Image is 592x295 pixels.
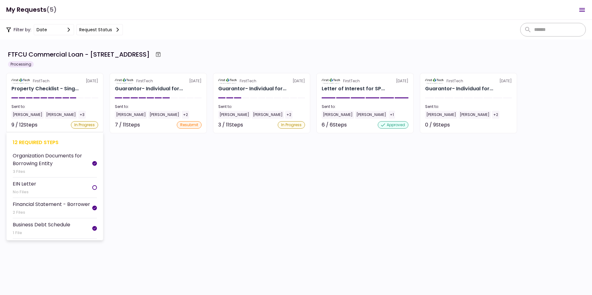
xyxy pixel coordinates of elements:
div: resubmit [177,121,202,129]
h1: My Requests [6,3,57,16]
img: Partner logo [11,78,30,84]
div: FirstTech [240,78,256,84]
div: [DATE] [11,78,98,84]
div: 9 / 12 Steps [11,121,37,129]
div: Processing [8,61,34,67]
div: Filter by: [6,24,123,35]
div: EIN Letter [13,180,36,188]
div: [PERSON_NAME] [45,111,77,119]
div: Guarantor- Individual for SPECIALTY PROPERTIES LLC Charles Eldredge [425,85,493,92]
div: date [37,26,47,33]
div: [PERSON_NAME] [252,111,284,119]
button: date [34,24,74,35]
div: Sent to: [322,104,408,109]
div: [DATE] [115,78,202,84]
div: 3 Files [13,169,92,175]
div: [DATE] [218,78,305,84]
div: 1 File [13,230,70,236]
img: Partner logo [425,78,444,84]
div: +2 [182,111,189,119]
div: Sent to: [115,104,202,109]
div: Property Checklist - Single Tenant for SPECIALTY PROPERTIES LLC 1151-B Hospital Wy, Pocatello, ID [11,85,79,92]
button: Archive workflow [153,49,164,60]
div: Guarantor- Individual for SPECIALTY PROPERTIES LLC Scot Halladay [218,85,286,92]
div: Sent to: [425,104,512,109]
img: Partner logo [322,78,341,84]
div: [DATE] [425,78,512,84]
div: Sent to: [218,104,305,109]
div: No Files [13,189,36,195]
div: 3 / 11 Steps [218,121,243,129]
div: +2 [492,111,499,119]
img: Partner logo [115,78,134,84]
div: 6 / 6 Steps [322,121,347,129]
div: FirstTech [446,78,463,84]
div: 0 / 9 Steps [425,121,450,129]
div: [PERSON_NAME] [425,111,457,119]
div: Financial Statement - Borrower [13,200,90,208]
div: [PERSON_NAME] [322,111,354,119]
div: [PERSON_NAME] [459,111,491,119]
div: [PERSON_NAME] [11,111,44,119]
div: Not started [484,121,512,129]
div: 12 required steps [13,139,97,146]
div: [PERSON_NAME] [148,111,181,119]
div: [DATE] [322,78,408,84]
div: 7 / 11 Steps [115,121,140,129]
span: (5) [46,3,57,16]
button: Request status [76,24,123,35]
div: approved [378,121,408,129]
div: FirstTech [343,78,360,84]
div: [PERSON_NAME] [218,111,250,119]
img: Partner logo [218,78,237,84]
div: FTFCU Commercial Loan - [STREET_ADDRESS] [8,50,150,59]
div: In Progress [71,121,98,129]
button: Open menu [575,2,590,17]
div: [PERSON_NAME] [115,111,147,119]
div: FirstTech [33,78,50,84]
div: Business Debt Schedule [13,221,70,229]
div: Sent to: [11,104,98,109]
div: Guarantor- Individual for SPECIALTY PROPERTIES LLC Jim Price [115,85,183,92]
div: Organization Documents for Borrowing Entity [13,152,92,167]
div: 2 Files [13,209,90,216]
div: FirstTech [136,78,153,84]
div: [PERSON_NAME] [355,111,387,119]
div: Letter of Interest for SPECIALTY PROPERTIES LLC 1151-B Hospital Way Pocatello [322,85,385,92]
div: +2 [285,111,293,119]
div: In Progress [278,121,305,129]
div: +1 [389,111,395,119]
div: +3 [78,111,86,119]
